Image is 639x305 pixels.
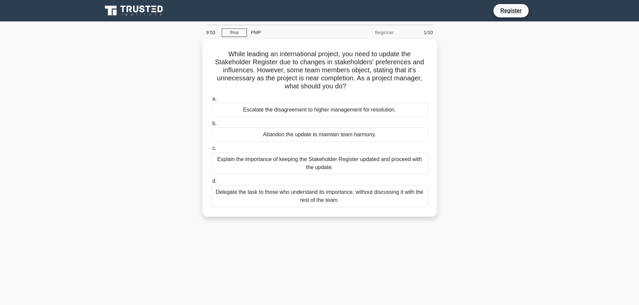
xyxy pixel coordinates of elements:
div: 1/10 [398,26,437,39]
span: a. [212,96,217,101]
div: Escalate the disagreement to higher management for resolution. [211,103,428,117]
span: d. [212,178,217,184]
h5: While leading an international project, you need to update the Stakeholder Register due to change... [210,50,429,91]
div: PMP [247,26,339,39]
span: b. [212,121,217,126]
a: Stop [222,28,247,37]
div: Delegate the task to those who understand its importance, without discussing it with the rest of ... [211,185,428,207]
a: Register [496,6,526,15]
div: Explain the importance of keeping the Stakeholder Register updated and proceed with the update. [211,152,428,174]
span: c. [212,145,216,151]
div: 9:53 [202,26,222,39]
div: Abandon the update to maintain team harmony. [211,128,428,142]
div: Beginner [339,26,398,39]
